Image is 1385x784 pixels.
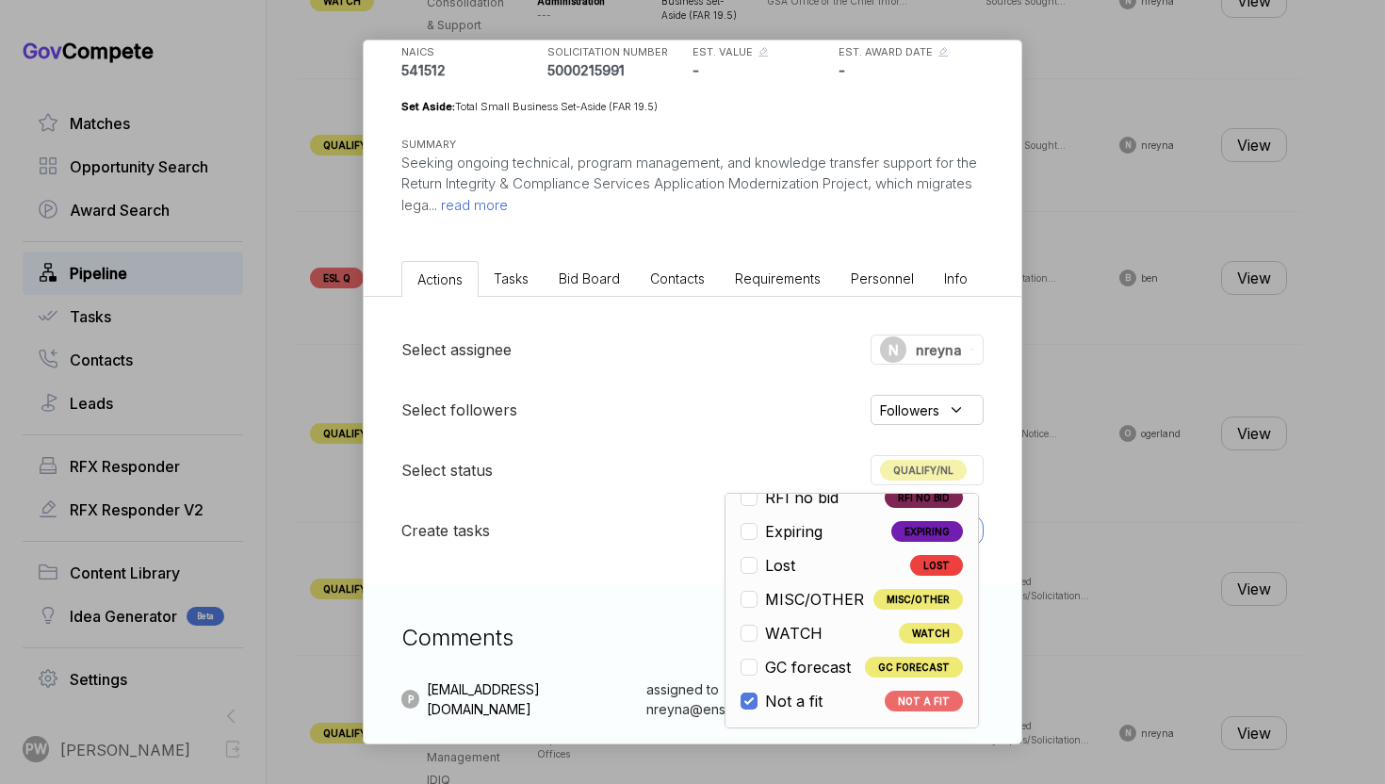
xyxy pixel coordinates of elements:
[885,487,963,508] span: RFI NO BID
[401,44,543,60] h5: NAICS
[899,623,963,644] span: WATCH
[839,44,933,60] h5: EST. AWARD DATE
[692,60,834,80] p: -
[650,270,705,286] span: Contacts
[547,60,689,80] p: 5000215991
[692,44,753,60] h5: EST. VALUE
[765,690,823,712] span: Not a fit
[427,679,639,719] span: [EMAIL_ADDRESS][DOMAIN_NAME]
[401,399,517,421] h5: Select followers
[865,657,963,678] span: GC FORECAST
[916,340,962,360] span: nreyna
[765,622,823,645] span: WATCH
[401,519,490,542] h5: Create tasks
[765,656,851,678] span: GC forecast
[765,588,864,611] span: MISC/OTHER
[888,340,899,360] span: N
[873,589,963,610] span: MISC/OTHER
[765,486,839,509] span: RFI no bid
[910,555,963,576] span: LOST
[765,554,795,577] span: Lost
[851,270,914,286] span: Personnel
[401,459,493,482] h5: Select status
[437,196,508,214] span: read more
[547,44,689,60] h5: SOLICITATION NUMBER
[839,60,980,80] p: -
[401,100,455,113] span: Set Aside:
[646,679,917,719] span: assigned to nreyna@ensembleconsultancy.c
[559,270,620,286] span: Bid Board
[401,60,543,80] p: 541512
[765,520,823,543] span: Expiring
[401,338,512,361] h5: Select assignee
[417,271,463,287] span: Actions
[880,460,967,481] span: QUALIFY/NL
[891,521,963,542] span: EXPIRING
[494,270,529,286] span: Tasks
[885,691,963,711] span: NOT A FIT
[401,621,984,655] h3: Comments
[401,137,953,153] h5: SUMMARY
[735,270,821,286] span: Requirements
[944,270,968,286] span: Info
[880,400,939,420] span: Followers
[408,693,414,707] span: P
[401,153,984,217] p: Seeking ongoing technical, program management, and knowledge transfer support for the Return Inte...
[455,100,658,113] span: Total Small Business Set-Aside (FAR 19.5)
